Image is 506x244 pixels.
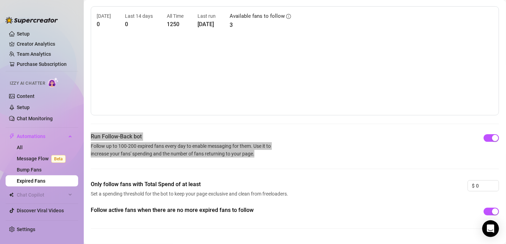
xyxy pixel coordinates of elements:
[91,206,290,214] span: Follow active fans when there are no more expired fans to follow
[17,61,67,67] a: Purchase Subscription
[17,178,45,184] a: Expired Fans
[230,12,285,21] article: Available fans to follow
[17,38,73,49] a: Creator Analytics
[17,31,30,37] a: Setup
[17,208,64,213] a: Discover Viral Videos
[198,20,216,29] article: [DATE]
[17,145,23,150] a: All
[51,155,66,163] span: Beta
[17,105,30,110] a: Setup
[9,134,15,139] span: thunderbolt
[17,189,66,200] span: Chat Copilot
[482,220,499,237] div: Open Intercom Messenger
[17,116,53,121] a: Chat Monitoring
[17,156,68,161] a: Message FlowBeta
[17,131,66,142] span: Automations
[10,80,45,87] span: Izzy AI Chatter
[17,227,35,232] a: Settings
[286,14,291,19] span: info-circle
[9,192,14,197] img: Chat Copilot
[91,142,274,158] span: Follow up to 100-200 expired fans every day to enable messaging for them. Use it to increase your...
[17,51,51,57] a: Team Analytics
[167,12,184,20] article: All Time
[17,167,42,173] a: Bump Fans
[97,12,111,20] article: [DATE]
[198,12,216,20] article: Last run
[91,132,274,141] span: Run Follow-Back bot
[91,180,290,189] span: Only follow fans with Total Spend of at least
[97,20,111,29] article: 0
[125,20,153,29] article: 0
[48,77,59,87] img: AI Chatter
[230,21,291,29] article: 3
[125,12,153,20] article: Last 14 days
[476,181,499,191] input: 0.00
[17,93,35,99] a: Content
[6,17,58,24] img: logo-BBDzfeDw.svg
[91,190,290,198] span: Set a spending threshold for the bot to keep your page exclusive and clean from freeloaders.
[167,20,184,29] article: 1250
